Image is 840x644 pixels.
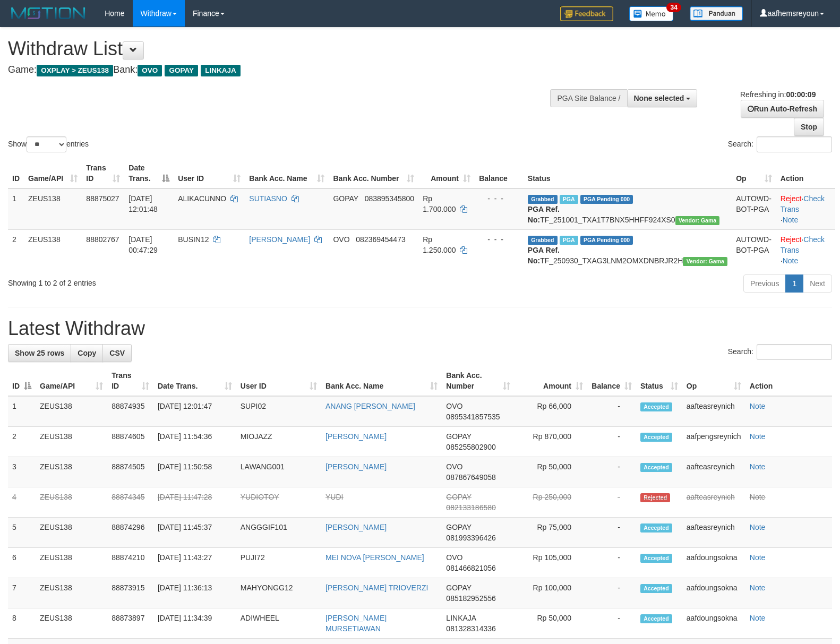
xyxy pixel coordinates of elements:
td: ZEUS138 [36,396,107,427]
span: Accepted [640,463,672,472]
strong: 00:00:09 [786,90,816,99]
span: Marked by aafsreyleap [560,236,578,245]
span: LINKAJA [201,65,241,76]
span: OVO [333,235,349,244]
td: Rp 870,000 [515,427,587,457]
td: 88874345 [107,487,153,518]
span: Rejected [640,493,670,502]
span: OXPLAY > ZEUS138 [37,65,113,76]
td: 88874296 [107,518,153,548]
span: PGA Pending [580,195,633,204]
h4: Game: Bank: [8,65,550,75]
th: Game/API: activate to sort column ascending [36,366,107,396]
span: GOPAY [165,65,198,76]
td: [DATE] 11:43:27 [153,548,236,578]
span: Copy 085255802900 to clipboard [446,443,495,451]
td: - [587,608,636,639]
td: YUDIOTOY [236,487,321,518]
span: Vendor URL: https://trx31.1velocity.biz [675,216,720,225]
span: CSV [109,349,125,357]
td: TF_251001_TXA1T7BNX5HHFF924XS0 [524,188,732,230]
img: Button%20Memo.svg [629,6,674,21]
th: ID [8,158,24,188]
td: 5 [8,518,36,548]
td: 3 [8,457,36,487]
img: panduan.png [690,6,743,21]
td: 2 [8,427,36,457]
span: None selected [634,94,684,102]
td: 2 [8,229,24,270]
td: ZEUS138 [36,608,107,639]
span: Accepted [640,523,672,533]
select: Showentries [27,136,66,152]
td: 88874210 [107,548,153,578]
td: - [587,396,636,427]
td: · · [776,188,835,230]
span: [DATE] 12:01:48 [128,194,158,213]
th: Status: activate to sort column ascending [636,366,682,396]
td: [DATE] 11:54:36 [153,427,236,457]
a: 1 [785,274,803,293]
span: Copy 083895345800 to clipboard [365,194,414,203]
span: Copy 081328314336 to clipboard [446,624,495,633]
th: ID: activate to sort column descending [8,366,36,396]
th: Trans ID: activate to sort column ascending [107,366,153,396]
div: PGA Site Balance / [550,89,627,107]
span: Copy 082133186580 to clipboard [446,503,495,512]
span: Copy [78,349,96,357]
span: Copy 0895341857535 to clipboard [446,413,500,421]
span: 34 [666,3,681,12]
th: User ID: activate to sort column ascending [174,158,245,188]
td: ZEUS138 [36,487,107,518]
td: Rp 50,000 [515,608,587,639]
td: 88874505 [107,457,153,487]
td: [DATE] 11:50:58 [153,457,236,487]
span: [DATE] 00:47:29 [128,235,158,254]
td: - [587,518,636,548]
span: GOPAY [446,523,471,531]
a: CSV [102,344,132,362]
th: Action [776,158,835,188]
span: OVO [446,462,462,471]
th: Date Trans.: activate to sort column ascending [153,366,236,396]
a: [PERSON_NAME] TRIOVERZI [325,583,428,592]
th: Amount: activate to sort column ascending [418,158,475,188]
span: Accepted [640,554,672,563]
a: [PERSON_NAME] [325,432,387,441]
td: 4 [8,487,36,518]
span: OVO [446,553,462,562]
td: - [587,548,636,578]
td: Rp 250,000 [515,487,587,518]
td: aafdoungsokna [682,578,745,608]
input: Search: [757,344,832,360]
div: - - - [479,193,519,204]
span: ALIKACUNNO [178,194,226,203]
td: aafteasreynich [682,457,745,487]
td: aafdoungsokna [682,548,745,578]
span: GOPAY [446,583,471,592]
td: ZEUS138 [36,578,107,608]
a: [PERSON_NAME] [249,235,310,244]
a: Note [783,216,799,224]
th: Bank Acc. Number: activate to sort column ascending [329,158,418,188]
th: Date Trans.: activate to sort column descending [124,158,174,188]
td: - [587,427,636,457]
div: Showing 1 to 2 of 2 entries [8,273,342,288]
td: TF_250930_TXAG3LNM2OMXDNBRJR2H [524,229,732,270]
a: SUTIASNO [249,194,287,203]
span: OVO [446,402,462,410]
td: aafpengsreynich [682,427,745,457]
span: Copy 085182952556 to clipboard [446,594,495,603]
td: - [587,578,636,608]
a: Show 25 rows [8,344,71,362]
th: User ID: activate to sort column ascending [236,366,321,396]
span: Vendor URL: https://trx31.1velocity.biz [683,257,727,266]
a: MEI NOVA [PERSON_NAME] [325,553,424,562]
b: PGA Ref. No: [528,246,560,265]
td: · · [776,229,835,270]
th: Trans ID: activate to sort column ascending [82,158,124,188]
td: aafteasreynich [682,396,745,427]
th: Status [524,158,732,188]
img: MOTION_logo.png [8,5,89,21]
span: Refreshing in: [740,90,816,99]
